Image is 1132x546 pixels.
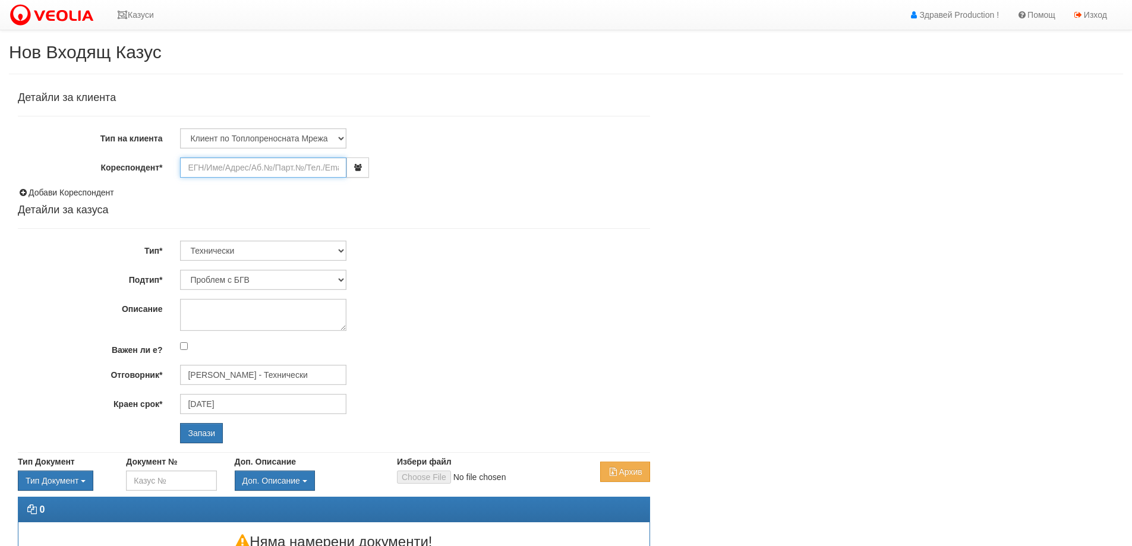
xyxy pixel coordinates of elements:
[242,476,300,485] span: Доп. Описание
[18,471,93,491] button: Тип Документ
[9,270,171,286] label: Подтип*
[126,456,177,468] label: Документ №
[9,3,99,28] img: VeoliaLogo.png
[235,471,315,491] button: Доп. Описание
[18,471,108,491] div: Двоен клик, за изчистване на избраната стойност.
[18,187,650,198] div: Добави Кореспондент
[26,476,78,485] span: Тип Документ
[9,365,171,381] label: Отговорник*
[18,456,75,468] label: Тип Документ
[18,204,650,216] h4: Детайли за казуса
[18,92,650,104] h4: Детайли за клиента
[9,299,171,315] label: Описание
[39,504,45,515] strong: 0
[9,42,1123,62] h2: Нов Входящ Казус
[180,365,346,385] input: Търсене по Име / Имейл
[180,157,346,178] input: ЕГН/Име/Адрес/Аб.№/Парт.№/Тел./Email
[600,462,649,482] button: Архив
[235,471,379,491] div: Двоен клик, за изчистване на избраната стойност.
[9,157,171,173] label: Кореспондент*
[180,423,223,443] input: Запази
[9,340,171,356] label: Важен ли е?
[9,394,171,410] label: Краен срок*
[235,456,296,468] label: Доп. Описание
[397,456,452,468] label: Избери файл
[180,394,346,414] input: Търсене по Име / Имейл
[126,471,216,491] input: Казус №
[9,128,171,144] label: Тип на клиента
